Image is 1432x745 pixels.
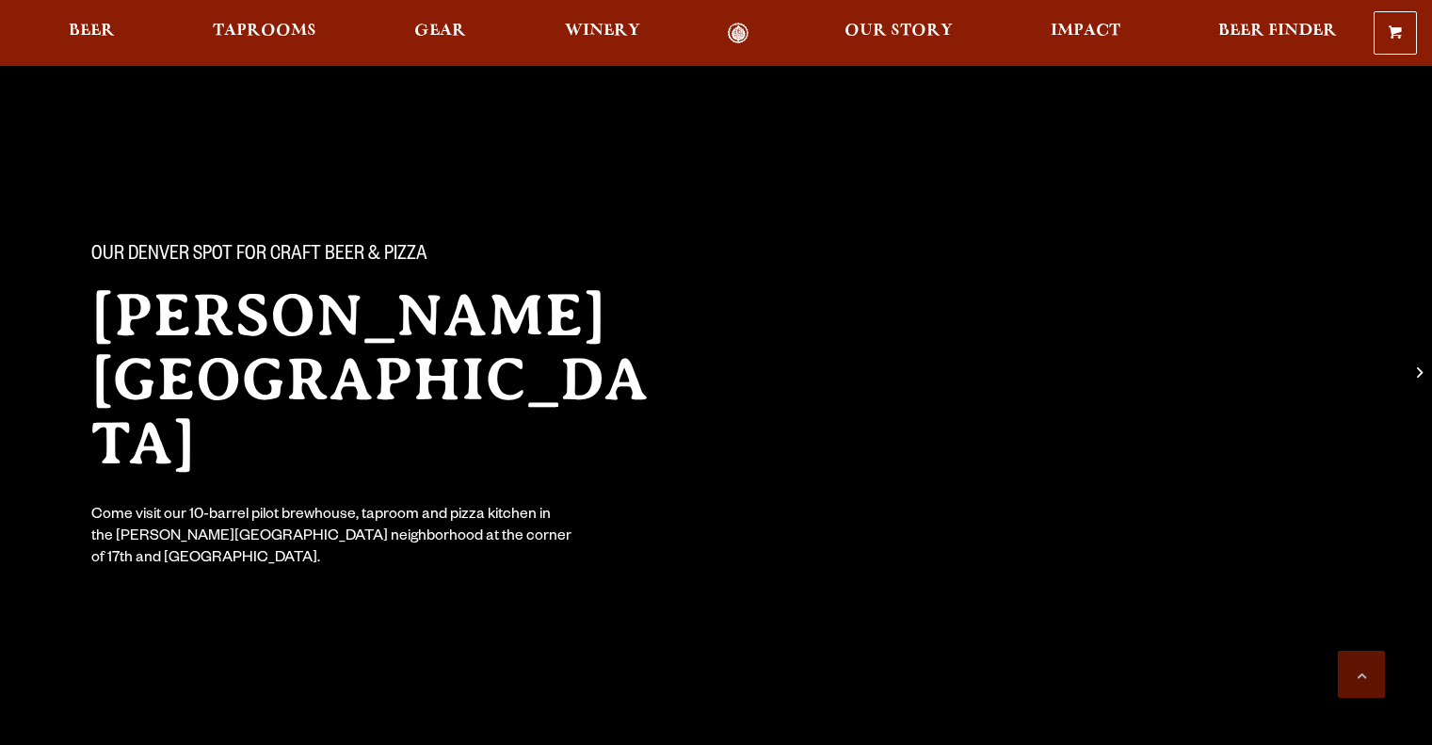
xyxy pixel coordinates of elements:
span: Gear [414,24,466,39]
a: Our Story [832,23,965,44]
span: Impact [1051,24,1120,39]
span: Our Denver spot for craft beer & pizza [91,244,427,268]
span: Beer Finder [1218,24,1337,39]
span: Beer [69,24,115,39]
a: Beer Finder [1206,23,1349,44]
a: Winery [553,23,652,44]
a: Impact [1038,23,1133,44]
a: Beer [56,23,127,44]
span: Our Story [845,24,953,39]
div: Come visit our 10-barrel pilot brewhouse, taproom and pizza kitchen in the [PERSON_NAME][GEOGRAPH... [91,506,573,571]
a: Taprooms [201,23,329,44]
a: Odell Home [703,23,774,44]
a: Gear [402,23,478,44]
h2: [PERSON_NAME][GEOGRAPHIC_DATA] [91,283,679,476]
span: Winery [565,24,640,39]
span: Taprooms [213,24,316,39]
a: Scroll to top [1338,651,1385,698]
